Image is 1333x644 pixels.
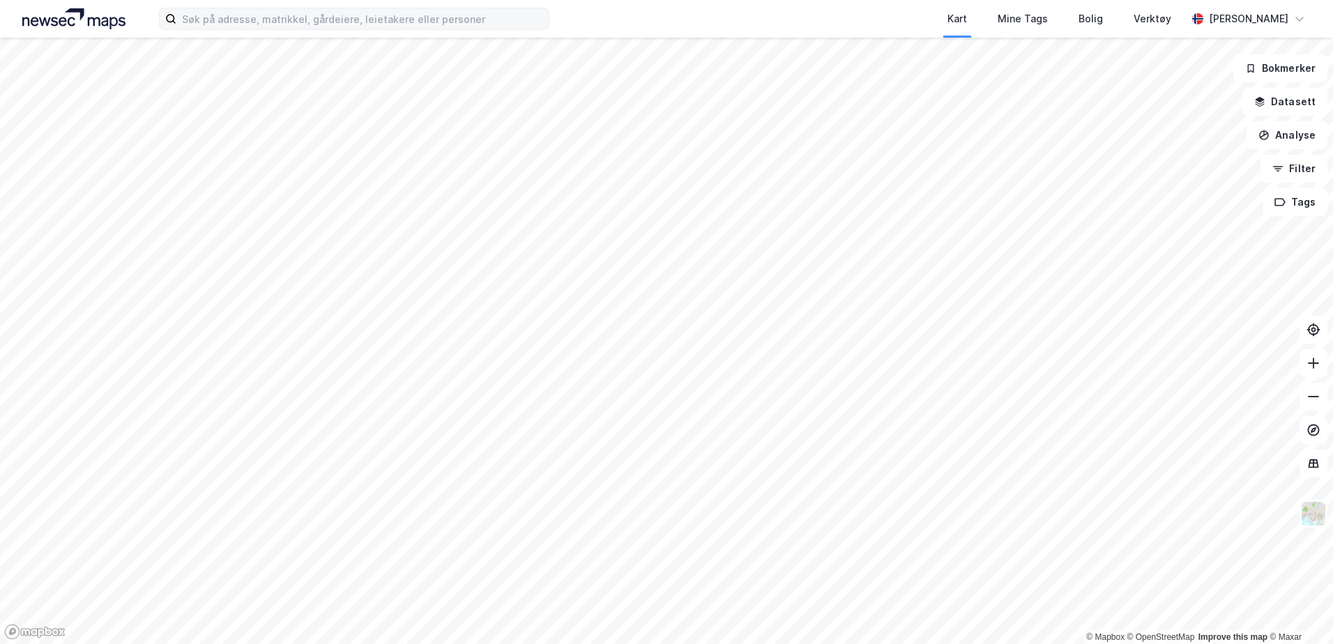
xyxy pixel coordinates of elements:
div: Mine Tags [998,10,1048,27]
div: Kart [947,10,967,27]
iframe: Chat Widget [1263,577,1333,644]
img: logo.a4113a55bc3d86da70a041830d287a7e.svg [22,8,125,29]
div: Verktøy [1134,10,1171,27]
div: Bolig [1079,10,1103,27]
input: Søk på adresse, matrikkel, gårdeiere, leietakere eller personer [176,8,549,29]
div: [PERSON_NAME] [1209,10,1288,27]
